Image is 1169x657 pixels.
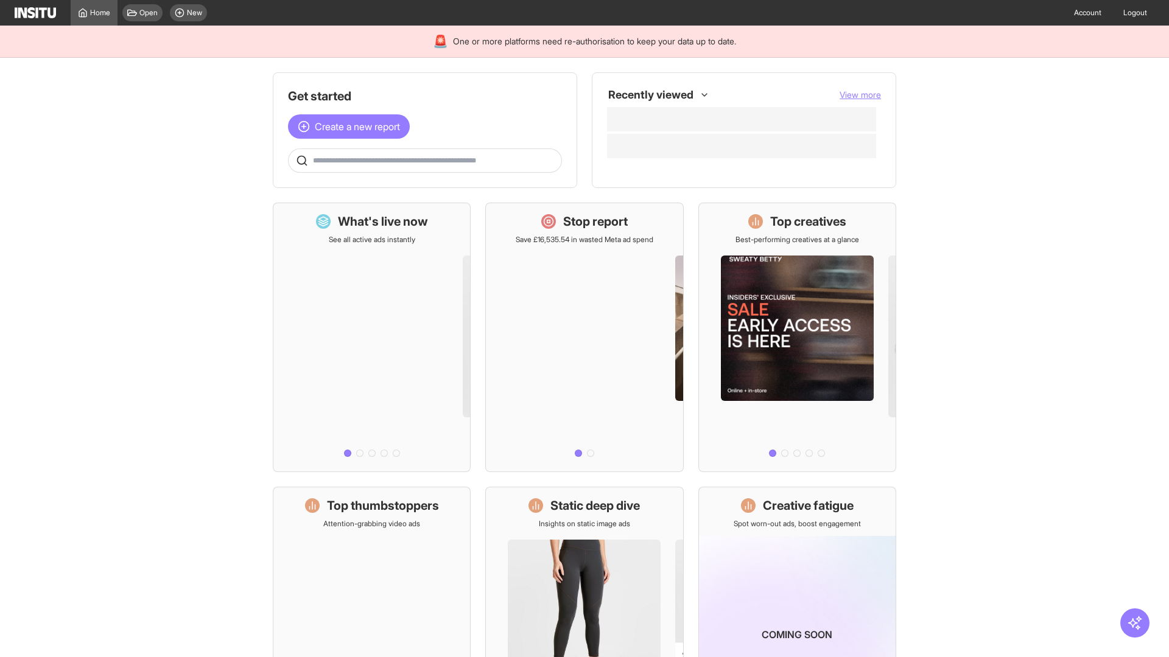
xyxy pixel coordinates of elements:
p: See all active ads instantly [329,235,415,245]
a: Stop reportSave £16,535.54 in wasted Meta ad spend [485,203,683,472]
img: Logo [15,7,56,18]
a: What's live nowSee all active ads instantly [273,203,471,472]
h1: Static deep dive [550,497,640,514]
p: Best-performing creatives at a glance [735,235,859,245]
span: Home [90,8,110,18]
h1: Get started [288,88,562,105]
p: Save £16,535.54 in wasted Meta ad spend [516,235,653,245]
span: One or more platforms need re-authorisation to keep your data up to date. [453,35,736,47]
h1: What's live now [338,213,428,230]
span: Open [139,8,158,18]
div: 🚨 [433,33,448,50]
span: Create a new report [315,119,400,134]
p: Attention-grabbing video ads [323,519,420,529]
h1: Top creatives [770,213,846,230]
h1: Stop report [563,213,628,230]
button: View more [840,89,881,101]
a: Top creativesBest-performing creatives at a glance [698,203,896,472]
span: View more [840,89,881,100]
h1: Top thumbstoppers [327,497,439,514]
span: New [187,8,202,18]
button: Create a new report [288,114,410,139]
p: Insights on static image ads [539,519,630,529]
